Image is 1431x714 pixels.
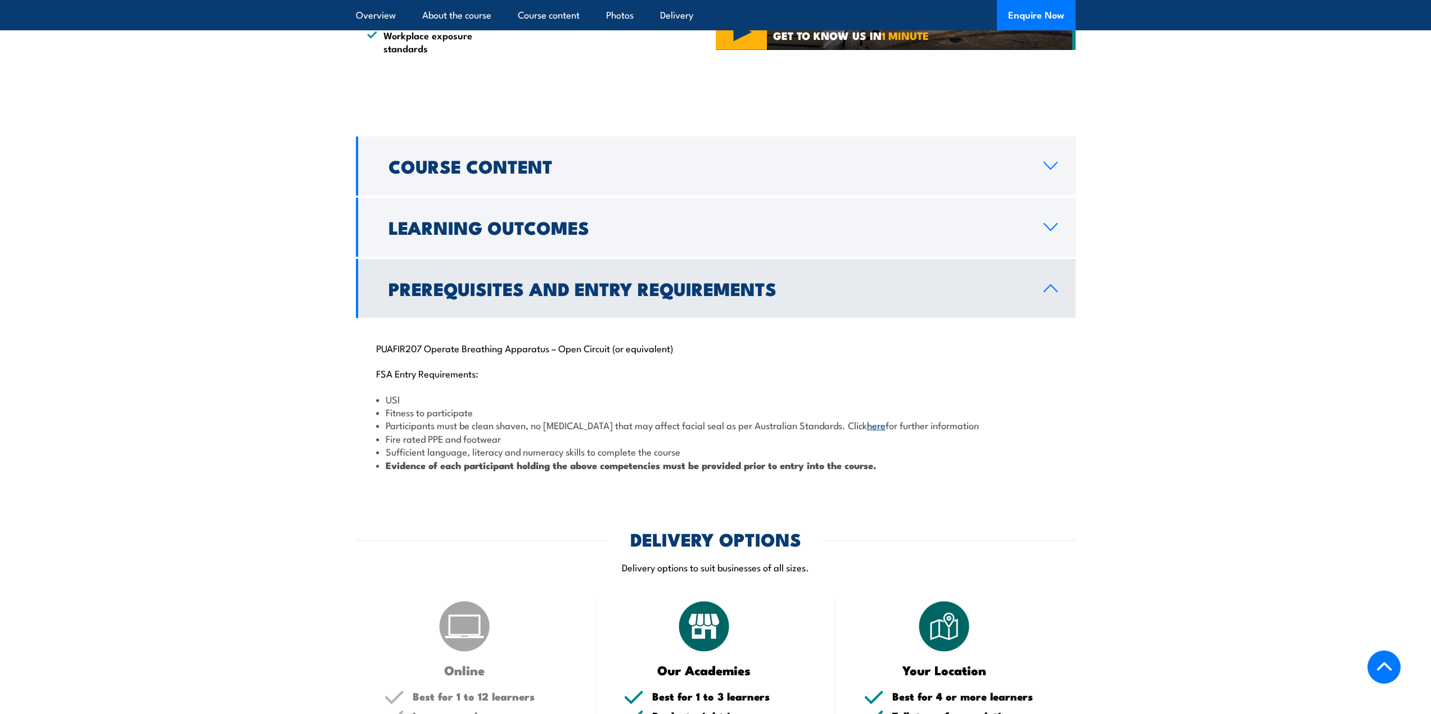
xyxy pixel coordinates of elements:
li: USI [376,393,1055,406]
strong: Evidence of each participant holding the above competencies must be provided prior to entry into ... [386,458,876,472]
a: Course Content [356,137,1076,195]
p: Delivery options to suit businesses of all sizes. [356,561,1076,574]
h5: Best for 1 to 12 learners [413,691,568,702]
h2: DELIVERY OPTIONS [630,531,801,547]
li: Participants must be clean shaven, no [MEDICAL_DATA] that may affect facial seal as per Australia... [376,419,1055,431]
h2: Learning Outcomes [389,219,1026,235]
li: Workplace exposure standards [367,29,505,55]
h2: Prerequisites and Entry Requirements [389,280,1026,296]
h3: Online [384,663,545,676]
h3: Our Academies [624,663,785,676]
li: Fire rated PPE and footwear [376,432,1055,445]
h5: Best for 1 to 3 learners [652,691,807,702]
li: Fitness to participate [376,406,1055,419]
h3: Your Location [864,663,1025,676]
li: Sufficient language, literacy and numeracy skills to complete the course [376,445,1055,458]
p: FSA Entry Requirements: [376,367,1055,379]
h5: Best for 4 or more learners [892,691,1048,702]
h2: Course Content [389,158,1026,174]
a: Learning Outcomes [356,198,1076,257]
strong: 1 MINUTE [882,27,929,43]
p: PUAFIR207 Operate Breathing Apparatus – Open Circuit (or equivalent) [376,342,1055,353]
span: GET TO KNOW US IN [773,30,929,40]
a: Prerequisites and Entry Requirements [356,259,1076,318]
a: here [867,418,886,431]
